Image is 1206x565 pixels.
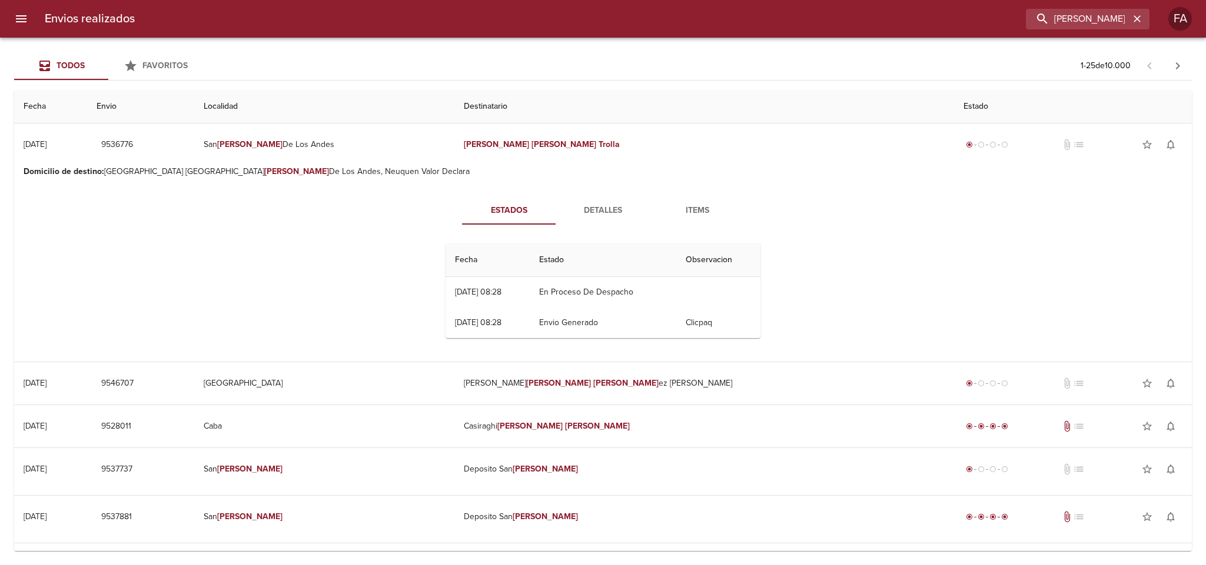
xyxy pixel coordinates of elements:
[989,423,996,430] span: radio_button_checked
[464,139,529,149] em: [PERSON_NAME]
[989,141,996,148] span: radio_button_unchecked
[1061,377,1073,389] span: No tiene documentos adjuntos
[966,423,973,430] span: radio_button_checked
[1001,513,1008,520] span: radio_button_checked
[1073,377,1085,389] span: No tiene pedido asociado
[1073,463,1085,475] span: No tiene pedido asociado
[978,380,985,387] span: radio_button_unchecked
[565,421,630,431] em: [PERSON_NAME]
[101,510,132,524] span: 9537881
[964,511,1011,523] div: Entregado
[1073,511,1085,523] span: No tiene pedido asociado
[97,134,138,156] button: 9536776
[513,464,578,474] em: [PERSON_NAME]
[526,378,592,388] em: [PERSON_NAME]
[1001,380,1008,387] span: radio_button_unchecked
[978,513,985,520] span: radio_button_checked
[964,139,1011,151] div: Generado
[1001,141,1008,148] span: radio_button_unchecked
[1141,420,1153,432] span: star_border
[676,243,760,277] th: Observacion
[24,166,104,176] b: Domicilio de destino :
[599,139,620,149] em: Trolla
[142,61,188,71] span: Favoritos
[24,378,46,388] div: [DATE]
[194,496,454,538] td: San
[454,362,954,404] td: [PERSON_NAME] ez [PERSON_NAME]
[97,506,137,528] button: 9537881
[530,243,676,277] th: Estado
[469,203,549,218] span: Estados
[194,123,454,166] td: San De Los Andes
[1165,420,1177,432] span: notifications_none
[1061,139,1073,151] span: No tiene documentos adjuntos
[1159,133,1182,156] button: Activar notificaciones
[217,464,283,474] em: [PERSON_NAME]
[966,513,973,520] span: radio_button_checked
[1135,457,1159,481] button: Agregar a favoritos
[964,420,1011,432] div: Entregado
[1168,7,1192,31] div: Abrir información de usuario
[513,511,578,521] em: [PERSON_NAME]
[1061,463,1073,475] span: No tiene documentos adjuntos
[1168,7,1192,31] div: FA
[217,139,283,149] em: [PERSON_NAME]
[593,378,659,388] em: [PERSON_NAME]
[264,166,330,176] em: [PERSON_NAME]
[1001,466,1008,473] span: radio_button_unchecked
[989,380,996,387] span: radio_button_unchecked
[1141,463,1153,475] span: star_border
[1141,377,1153,389] span: star_border
[1135,133,1159,156] button: Agregar a favoritos
[194,405,454,447] td: Caba
[1159,457,1182,481] button: Activar notificaciones
[87,90,195,123] th: Envio
[194,362,454,404] td: [GEOGRAPHIC_DATA]
[1165,463,1177,475] span: notifications_none
[446,243,760,338] table: Tabla de seguimiento
[446,243,530,277] th: Fecha
[497,421,563,431] em: [PERSON_NAME]
[1159,505,1182,529] button: Activar notificaciones
[530,277,676,307] td: En Proceso De Despacho
[1135,505,1159,529] button: Agregar a favoritos
[964,463,1011,475] div: Generado
[14,52,202,80] div: Tabs Envios
[24,421,46,431] div: [DATE]
[455,287,501,297] div: [DATE] 08:28
[101,138,133,152] span: 9536776
[563,203,643,218] span: Detalles
[24,166,1182,178] p: [GEOGRAPHIC_DATA] [GEOGRAPHIC_DATA] De Los Andes, Neuquen Valor Declara
[97,416,136,437] button: 9528011
[1081,60,1131,72] p: 1 - 25 de 10.000
[14,90,87,123] th: Fecha
[45,9,135,28] h6: Envios realizados
[966,466,973,473] span: radio_button_checked
[454,90,954,123] th: Destinatario
[966,380,973,387] span: radio_button_checked
[1159,414,1182,438] button: Activar notificaciones
[97,373,138,395] button: 9546707
[101,376,134,391] span: 9546707
[989,513,996,520] span: radio_button_checked
[57,61,85,71] span: Todos
[462,196,745,225] div: Tabs detalle de guia
[1073,420,1085,432] span: No tiene pedido asociado
[1165,511,1177,523] span: notifications_none
[676,307,760,338] td: Clicpaq
[978,423,985,430] span: radio_button_checked
[530,307,676,338] td: Envio Generado
[966,141,973,148] span: radio_button_checked
[1164,52,1192,80] span: Pagina siguiente
[1135,372,1159,395] button: Agregar a favoritos
[1165,377,1177,389] span: notifications_none
[454,496,954,538] td: Deposito San
[531,139,597,149] em: [PERSON_NAME]
[24,511,46,521] div: [DATE]
[1165,139,1177,151] span: notifications_none
[1159,372,1182,395] button: Activar notificaciones
[454,448,954,490] td: Deposito San
[194,448,454,490] td: San
[24,139,46,149] div: [DATE]
[97,459,137,480] button: 9537737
